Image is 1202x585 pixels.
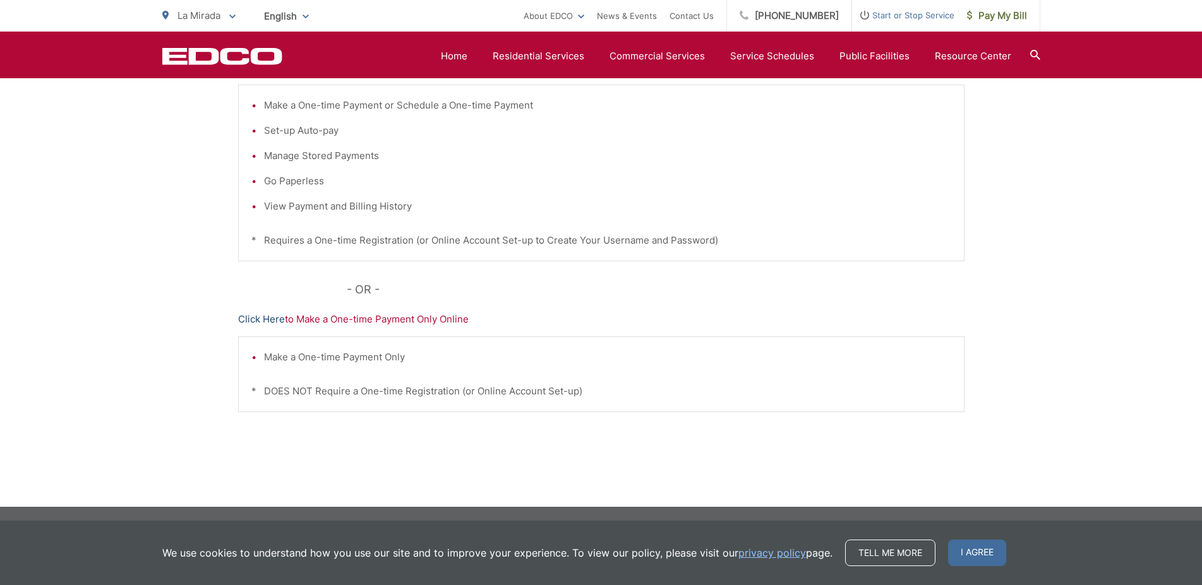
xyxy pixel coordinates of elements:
[238,312,285,327] a: Click Here
[251,384,951,399] p: * DOES NOT Require a One-time Registration (or Online Account Set-up)
[967,8,1027,23] span: Pay My Bill
[845,540,935,566] a: Tell me more
[441,49,467,64] a: Home
[738,545,806,560] a: privacy policy
[238,312,965,327] p: to Make a One-time Payment Only Online
[610,49,705,64] a: Commercial Services
[670,8,714,23] a: Contact Us
[177,9,220,21] span: La Mirada
[948,540,1006,566] span: I agree
[264,199,951,214] li: View Payment and Billing History
[251,233,951,248] p: * Requires a One-time Registration (or Online Account Set-up to Create Your Username and Password)
[597,8,657,23] a: News & Events
[935,49,1011,64] a: Resource Center
[264,123,951,138] li: Set-up Auto-pay
[255,5,318,27] span: English
[264,148,951,163] li: Manage Stored Payments
[730,49,814,64] a: Service Schedules
[162,545,832,560] p: We use cookies to understand how you use our site and to improve your experience. To view our pol...
[264,98,951,113] li: Make a One-time Payment or Schedule a One-time Payment
[347,280,965,299] p: - OR -
[839,49,910,64] a: Public Facilities
[162,47,282,65] a: EDCD logo. Return to the homepage.
[493,49,584,64] a: Residential Services
[524,8,584,23] a: About EDCO
[264,350,951,365] li: Make a One-time Payment Only
[264,174,951,189] li: Go Paperless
